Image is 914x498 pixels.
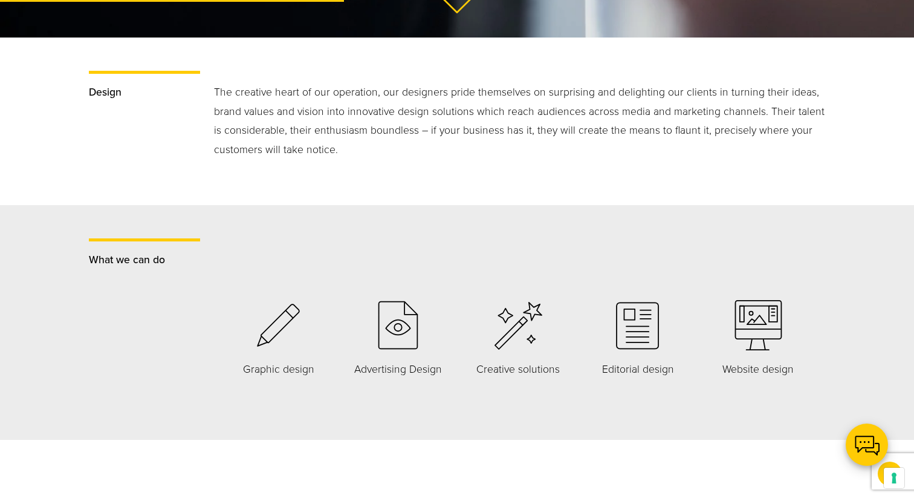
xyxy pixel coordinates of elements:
p: The creative heart of our operation, our designers pride themselves on surprising and delighting ... [214,83,825,160]
p: Editorial design [585,360,692,379]
p: Graphic design [225,360,332,379]
p: Creative solutions [465,360,571,379]
p: Advertising Design [345,360,452,379]
p: What we can do [89,251,200,270]
button: Your consent preferences for tracking technologies [884,468,904,488]
p: Design [89,83,200,102]
p: Website design [705,360,811,379]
